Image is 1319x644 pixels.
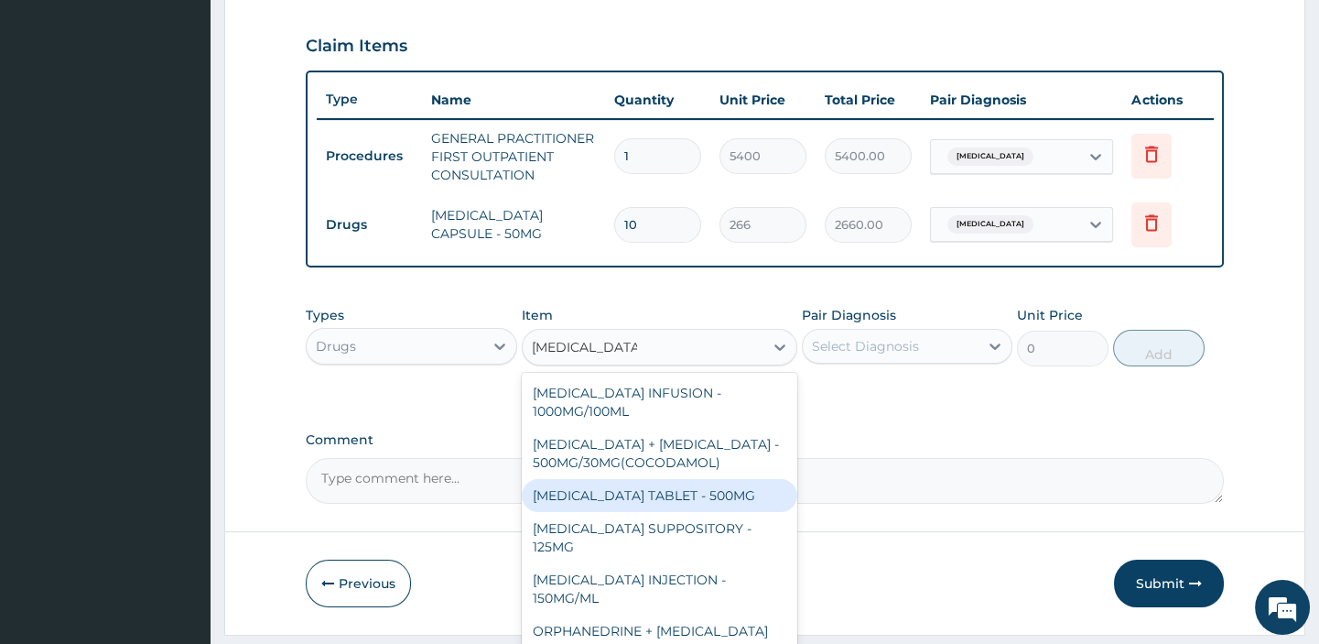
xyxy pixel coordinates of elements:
[300,9,344,53] div: Minimize live chat window
[522,479,797,512] div: [MEDICAL_DATA] TABLET - 500MG
[95,103,308,126] div: Chat with us now
[422,120,605,193] td: GENERAL PRACTITIONER FIRST OUTPATIENT CONSULTATION
[316,337,356,355] div: Drugs
[522,306,553,324] label: Item
[947,147,1033,166] span: [MEDICAL_DATA]
[921,82,1122,118] th: Pair Diagnosis
[522,512,797,563] div: [MEDICAL_DATA] SUPPOSITORY - 125MG
[522,377,797,428] div: [MEDICAL_DATA] INFUSION - 1000MG/100ML
[1114,560,1224,607] button: Submit
[317,82,422,116] th: Type
[522,563,797,615] div: [MEDICAL_DATA] INJECTION - 150MG/ML
[422,82,605,118] th: Name
[306,308,344,323] label: Types
[306,560,411,607] button: Previous
[317,208,422,242] td: Drugs
[34,92,74,137] img: d_794563401_company_1708531726252_794563401
[306,432,1223,448] label: Comment
[710,82,816,118] th: Unit Price
[1017,306,1083,324] label: Unit Price
[605,82,710,118] th: Quantity
[1122,82,1214,118] th: Actions
[422,197,605,252] td: [MEDICAL_DATA] CAPSULE - 50MG
[947,215,1033,234] span: [MEDICAL_DATA]
[802,306,896,324] label: Pair Diagnosis
[816,82,921,118] th: Total Price
[812,337,919,355] div: Select Diagnosis
[106,201,253,386] span: We're online!
[306,37,407,57] h3: Claim Items
[1113,330,1205,366] button: Add
[522,428,797,479] div: [MEDICAL_DATA] + [MEDICAL_DATA] - 500MG/30MG(COCODAMOL)
[317,139,422,173] td: Procedures
[9,441,349,505] textarea: Type your message and hit 'Enter'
